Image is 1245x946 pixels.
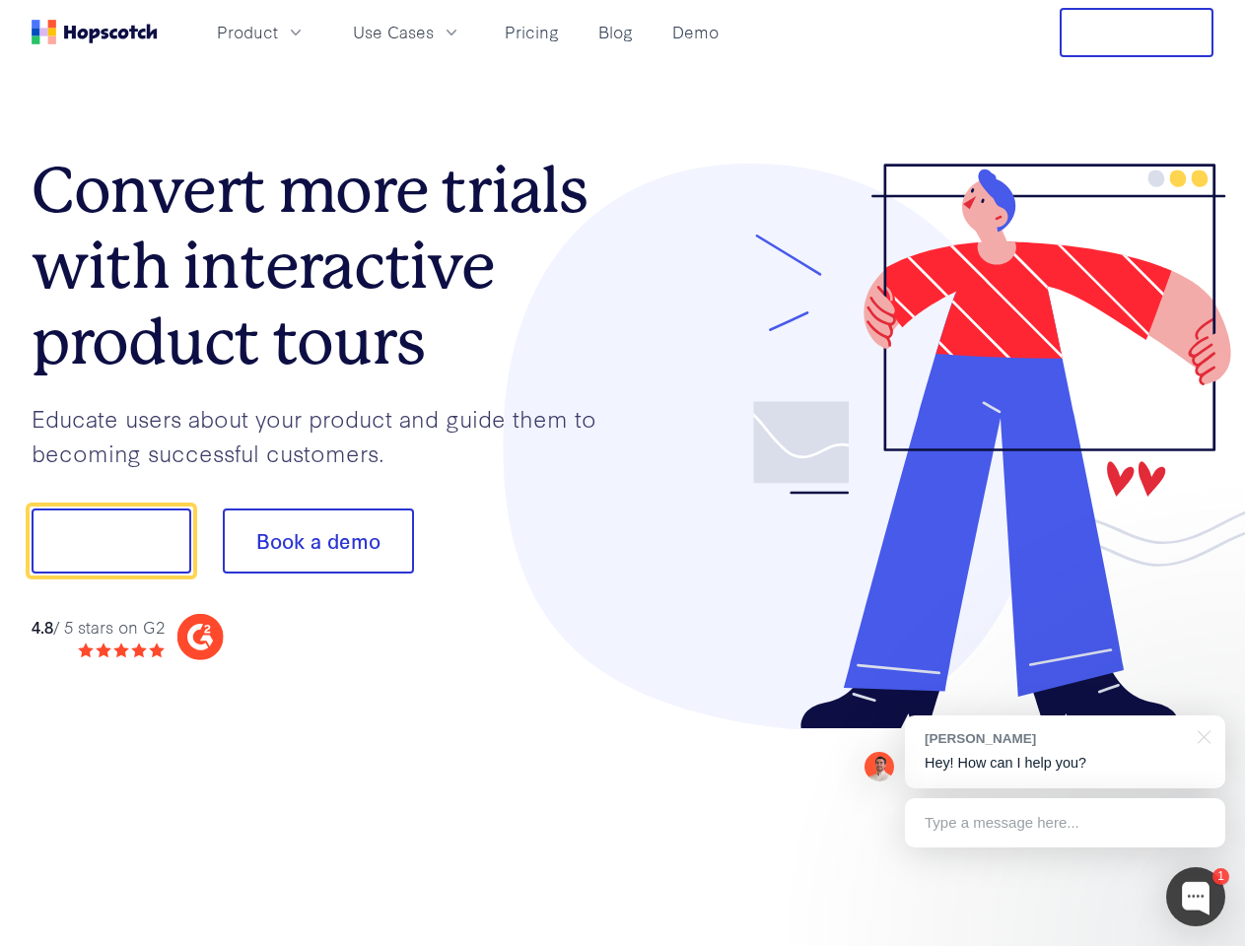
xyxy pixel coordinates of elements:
span: Product [217,20,278,44]
button: Use Cases [341,16,473,48]
div: Type a message here... [905,798,1225,847]
button: Product [205,16,317,48]
div: / 5 stars on G2 [32,615,165,640]
div: 1 [1212,868,1229,885]
a: Home [32,20,158,44]
strong: 4.8 [32,615,53,638]
a: Demo [664,16,726,48]
a: Blog [590,16,641,48]
div: [PERSON_NAME] [925,729,1186,748]
button: Free Trial [1060,8,1213,57]
button: Book a demo [223,508,414,574]
p: Educate users about your product and guide them to becoming successful customers. [32,401,623,469]
button: Show me! [32,508,191,574]
span: Use Cases [353,20,434,44]
p: Hey! How can I help you? [925,753,1206,774]
h1: Convert more trials with interactive product tours [32,153,623,379]
img: Mark Spera [865,752,894,781]
a: Pricing [497,16,567,48]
